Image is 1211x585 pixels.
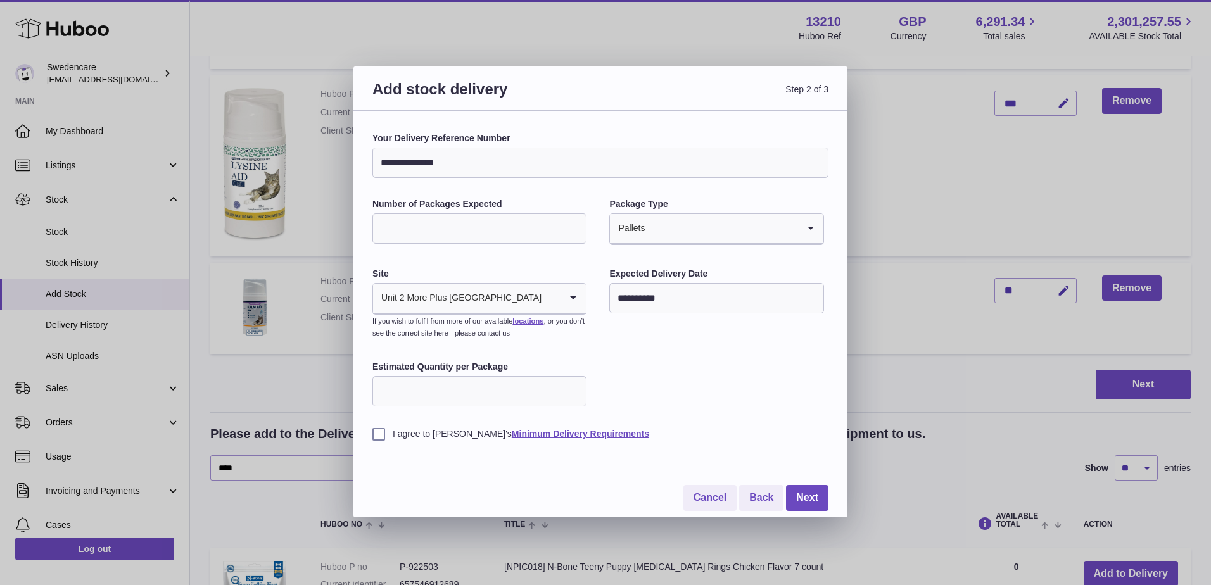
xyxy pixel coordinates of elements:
label: Estimated Quantity per Package [372,361,586,373]
div: Search for option [610,214,823,244]
a: locations [512,317,543,325]
label: Expected Delivery Date [609,268,823,280]
h3: Add stock delivery [372,79,600,114]
label: I agree to [PERSON_NAME]'s [372,428,828,440]
label: Package Type [609,198,823,210]
div: Search for option [373,284,586,314]
span: Pallets [610,214,645,243]
a: Next [786,485,828,511]
a: Back [739,485,783,511]
label: Number of Packages Expected [372,198,586,210]
label: Your Delivery Reference Number [372,132,828,144]
input: Search for option [542,284,561,313]
a: Minimum Delivery Requirements [512,429,649,439]
small: If you wish to fulfil from more of our available , or you don’t see the correct site here - pleas... [372,317,585,337]
a: Cancel [683,485,737,511]
label: Site [372,268,586,280]
input: Search for option [645,214,797,243]
span: Unit 2 More Plus [GEOGRAPHIC_DATA] [373,284,542,313]
span: Step 2 of 3 [600,79,828,114]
